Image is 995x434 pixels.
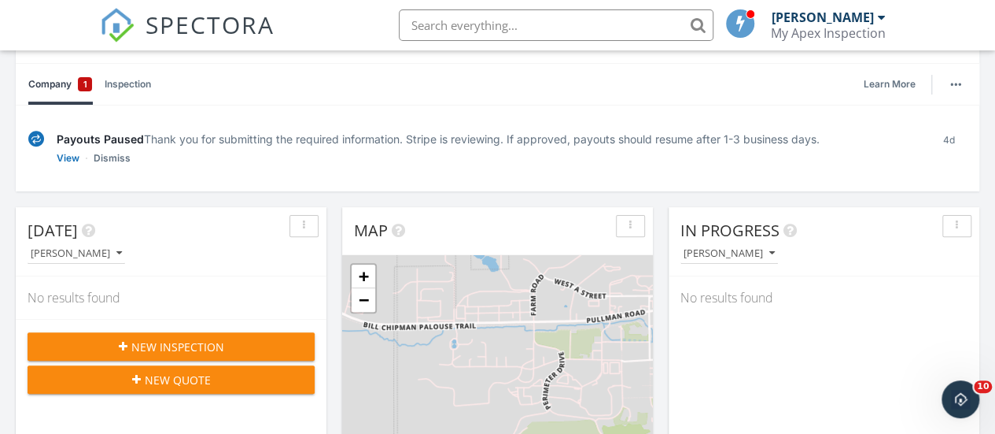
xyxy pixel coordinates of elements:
div: Thank you for submitting the required information. Stripe is reviewing. If approved, payouts shou... [57,131,919,147]
button: New Quote [28,365,315,394]
button: New Inspection [28,332,315,361]
a: Company [28,64,92,105]
a: Dismiss [94,150,131,166]
a: Learn More [864,76,925,92]
img: under-review-2fe708636b114a7f4b8d.svg [28,131,44,147]
button: [PERSON_NAME] [680,243,778,265]
span: 10 [974,380,992,393]
div: My Apex Inspection [771,25,886,41]
div: [PERSON_NAME] [31,248,122,259]
div: 4d [931,131,967,166]
a: SPECTORA [100,21,275,54]
img: The Best Home Inspection Software - Spectora [100,8,135,43]
span: [DATE] [28,220,78,241]
span: 1 [83,76,87,92]
button: [PERSON_NAME] [28,243,125,265]
div: No results found [669,276,979,319]
span: New Quote [145,372,211,388]
span: SPECTORA [146,8,275,41]
iframe: Intercom live chat [942,380,979,418]
img: ellipsis-632cfdd7c38ec3a7d453.svg [950,83,961,86]
a: Zoom out [352,288,375,312]
div: [PERSON_NAME] [684,248,775,259]
span: Payouts Paused [57,132,144,146]
div: [PERSON_NAME] [772,9,874,25]
a: View [57,150,79,166]
a: Zoom in [352,265,375,288]
span: New Inspection [131,339,224,355]
span: Map [354,220,388,241]
input: Search everything... [399,9,713,41]
div: No results found [16,276,326,319]
span: In Progress [680,220,779,241]
a: Inspection [105,64,151,105]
